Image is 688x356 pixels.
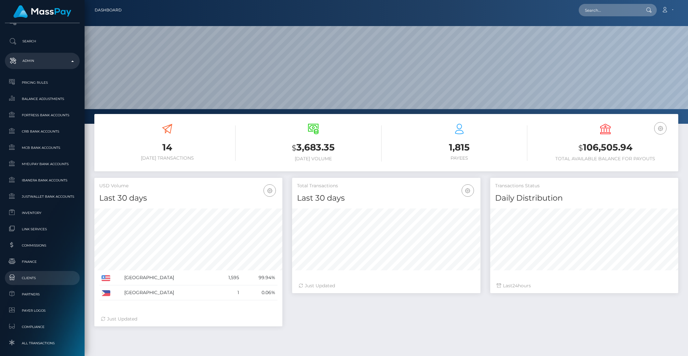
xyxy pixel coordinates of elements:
[391,141,528,154] h3: 1,815
[5,108,80,122] a: Fortress Bank Accounts
[122,270,215,285] td: [GEOGRAPHIC_DATA]
[5,92,80,106] a: Balance Adjustments
[7,111,77,119] span: Fortress Bank Accounts
[578,143,583,152] small: $
[7,36,77,46] p: Search
[579,4,640,16] input: Search...
[7,128,77,135] span: CRB Bank Accounts
[122,285,215,300] td: [GEOGRAPHIC_DATA]
[5,53,80,69] a: Admin
[7,95,77,103] span: Balance Adjustments
[5,238,80,252] a: Commissions
[297,192,475,204] h4: Last 30 days
[7,242,77,249] span: Commissions
[99,141,236,154] h3: 14
[241,270,277,285] td: 99.94%
[292,143,296,152] small: $
[7,323,77,331] span: Compliance
[7,160,77,168] span: MyEUPay Bank Accounts
[495,192,673,204] h4: Daily Distribution
[95,3,122,17] a: Dashboard
[537,141,673,154] h3: 106,505.94
[99,183,277,189] h5: USD Volume
[7,274,77,282] span: Clients
[7,307,77,314] span: Payer Logos
[245,141,382,154] h3: 3,683.35
[299,282,474,289] div: Just Updated
[7,209,77,217] span: Inventory
[7,339,77,347] span: All Transactions
[13,5,71,18] img: MassPay Logo
[7,177,77,184] span: Ibanera Bank Accounts
[7,144,77,151] span: MCB Bank Accounts
[5,336,80,350] a: All Transactions
[101,290,110,296] img: PH.png
[245,156,382,162] h6: [DATE] Volume
[7,193,77,200] span: JustWallet Bank Accounts
[7,258,77,265] span: Finance
[5,173,80,187] a: Ibanera Bank Accounts
[7,291,77,298] span: Partners
[537,156,673,162] h6: Total Available Balance for Payouts
[7,56,77,66] p: Admin
[512,283,518,289] span: 24
[5,206,80,220] a: Inventory
[5,141,80,155] a: MCB Bank Accounts
[5,190,80,204] a: JustWallet Bank Accounts
[101,275,110,281] img: US.png
[241,285,277,300] td: 0.06%
[7,79,77,86] span: Pricing Rules
[215,285,241,300] td: 1
[5,124,80,138] a: CRB Bank Accounts
[99,155,236,161] h6: [DATE] Transactions
[99,192,277,204] h4: Last 30 days
[5,304,80,318] a: Payer Logos
[497,282,672,289] div: Last hours
[7,225,77,233] span: Link Services
[5,76,80,90] a: Pricing Rules
[5,222,80,236] a: Link Services
[5,271,80,285] a: Clients
[5,320,80,334] a: Compliance
[215,270,241,285] td: 1,595
[391,155,528,161] h6: Payees
[495,183,673,189] h5: Transactions Status
[297,183,475,189] h5: Total Transactions
[101,316,276,322] div: Just Updated
[5,33,80,50] a: Search
[5,157,80,171] a: MyEUPay Bank Accounts
[5,287,80,301] a: Partners
[5,255,80,269] a: Finance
